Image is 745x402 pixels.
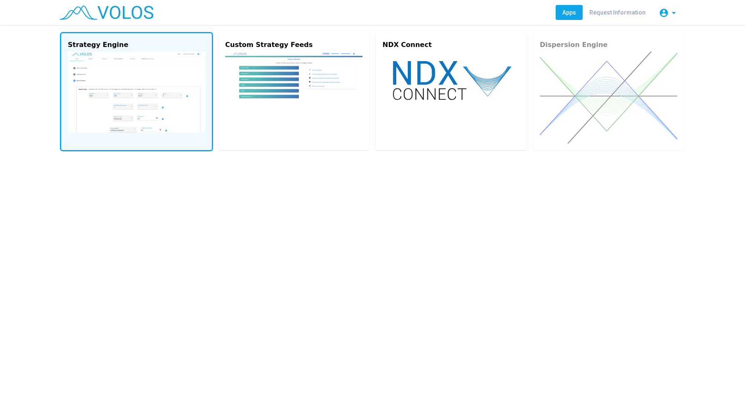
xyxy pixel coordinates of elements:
img: dispersion.svg [540,52,677,143]
mat-icon: account_circle [659,8,669,18]
a: Request Information [583,5,652,20]
a: Apps [556,5,583,20]
mat-icon: arrow_drop_down [669,8,679,18]
span: Apps [562,9,576,16]
div: Custom Strategy Feeds [225,40,363,50]
div: NDX Connect [382,40,520,50]
div: Dispersion Engine [540,40,677,50]
img: ndx-connect.svg [382,52,520,109]
img: strategy-engine.png [68,52,205,133]
span: Request Information [589,9,646,16]
div: Strategy Engine [68,40,205,50]
img: custom.png [225,52,363,117]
